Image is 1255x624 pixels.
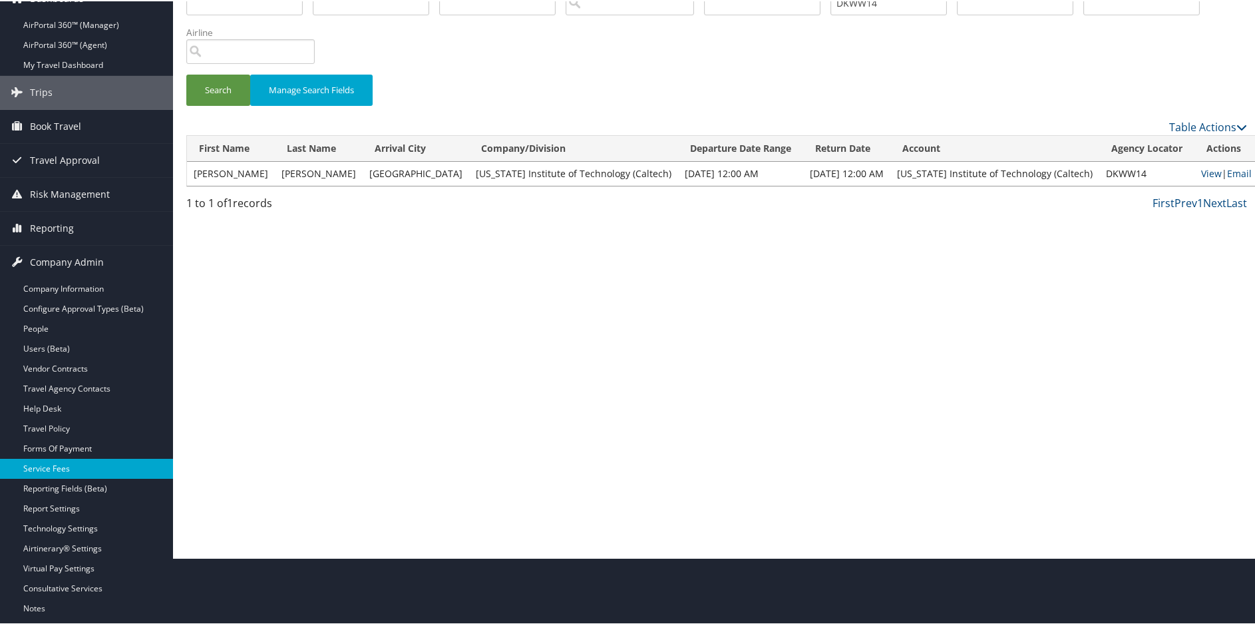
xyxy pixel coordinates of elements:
[678,135,803,160] th: Departure Date Range: activate to sort column ascending
[30,109,81,142] span: Book Travel
[1169,119,1247,133] a: Table Actions
[1201,166,1222,178] a: View
[890,135,1099,160] th: Account: activate to sort column ascending
[275,135,363,160] th: Last Name: activate to sort column ascending
[363,135,469,160] th: Arrival City: activate to sort column ascending
[678,160,803,184] td: [DATE] 12:00 AM
[187,160,275,184] td: [PERSON_NAME]
[1226,194,1247,209] a: Last
[30,176,110,210] span: Risk Management
[30,210,74,244] span: Reporting
[30,75,53,108] span: Trips
[803,135,890,160] th: Return Date: activate to sort column ascending
[363,160,469,184] td: [GEOGRAPHIC_DATA]
[1153,194,1174,209] a: First
[1174,194,1197,209] a: Prev
[227,194,233,209] span: 1
[186,25,325,38] label: Airline
[803,160,890,184] td: [DATE] 12:00 AM
[469,135,678,160] th: Company/Division
[30,143,100,176] span: Travel Approval
[186,73,250,105] button: Search
[30,244,104,278] span: Company Admin
[187,135,275,160] th: First Name: activate to sort column ascending
[275,160,363,184] td: [PERSON_NAME]
[1197,194,1203,209] a: 1
[1203,194,1226,209] a: Next
[1099,135,1194,160] th: Agency Locator: activate to sort column ascending
[250,73,373,105] button: Manage Search Fields
[186,194,437,216] div: 1 to 1 of records
[1099,160,1194,184] td: DKWW14
[469,160,678,184] td: [US_STATE] Institute of Technology (Caltech)
[1227,166,1252,178] a: Email
[890,160,1099,184] td: [US_STATE] Institute of Technology (Caltech)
